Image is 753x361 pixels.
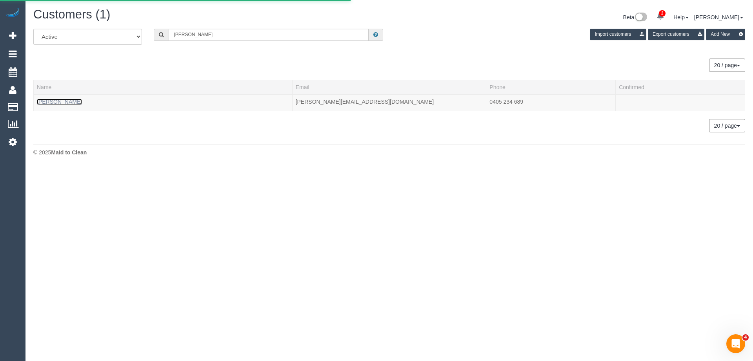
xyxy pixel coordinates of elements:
img: New interface [634,13,647,23]
strong: Maid to Clean [51,149,87,156]
div: © 2025 [33,148,745,156]
td: Phone [486,94,616,111]
td: Email [292,94,486,111]
iframe: Intercom live chat [726,334,745,353]
td: Confirmed [616,94,745,111]
span: 4 [742,334,749,341]
a: Beta [623,14,648,20]
nav: Pagination navigation [709,59,745,72]
a: [PERSON_NAME] [37,99,82,105]
span: 2 [659,10,666,16]
button: Import customers [590,29,646,40]
th: Phone [486,80,616,94]
button: 20 / page [709,119,745,132]
a: [PERSON_NAME] [694,14,743,20]
th: Confirmed [616,80,745,94]
img: Automaid Logo [5,8,20,19]
span: Customers (1) [33,7,110,21]
input: Search customers ... [169,29,369,41]
button: Add New [706,29,745,40]
td: Name [34,94,293,111]
div: Tags [37,106,289,108]
a: 2 [653,8,668,25]
button: 20 / page [709,59,745,72]
nav: Pagination navigation [709,119,745,132]
th: Name [34,80,293,94]
button: Export customers [648,29,704,40]
th: Email [292,80,486,94]
a: Help [673,14,689,20]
